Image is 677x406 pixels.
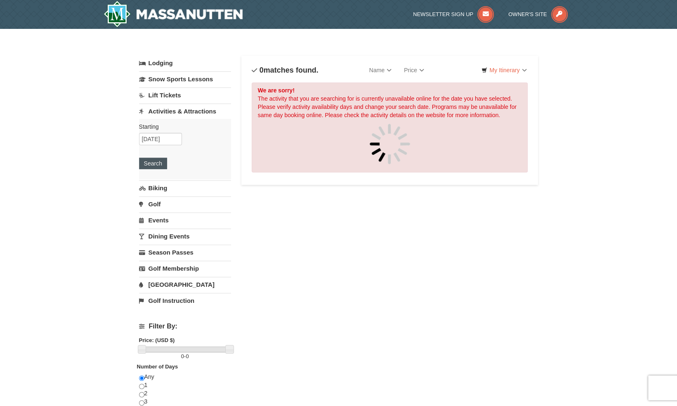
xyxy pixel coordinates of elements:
[139,293,231,308] a: Golf Instruction
[508,11,568,17] a: Owner's Site
[139,180,231,196] a: Biking
[413,11,494,17] a: Newsletter Sign Up
[258,87,295,94] strong: We are sorry!
[139,196,231,212] a: Golf
[139,71,231,87] a: Snow Sports Lessons
[139,104,231,119] a: Activities & Attractions
[139,56,231,71] a: Lodging
[139,158,167,169] button: Search
[413,11,473,17] span: Newsletter Sign Up
[139,212,231,228] a: Events
[369,123,410,165] img: spinner.gif
[476,64,532,76] a: My Itinerary
[139,323,231,330] h4: Filter By:
[139,245,231,260] a: Season Passes
[139,87,231,103] a: Lift Tickets
[139,277,231,292] a: [GEOGRAPHIC_DATA]
[139,337,175,343] strong: Price: (USD $)
[252,83,528,172] div: The activity that you are searching for is currently unavailable online for the date you have sel...
[139,261,231,276] a: Golf Membership
[259,66,264,74] span: 0
[139,229,231,244] a: Dining Events
[252,66,318,74] h4: matches found.
[104,1,243,27] a: Massanutten Resort
[186,353,189,359] span: 0
[137,364,178,370] strong: Number of Days
[139,123,225,131] label: Starting
[508,11,547,17] span: Owner's Site
[398,62,430,78] a: Price
[139,352,231,361] label: -
[104,1,243,27] img: Massanutten Resort Logo
[363,62,398,78] a: Name
[181,353,184,359] span: 0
